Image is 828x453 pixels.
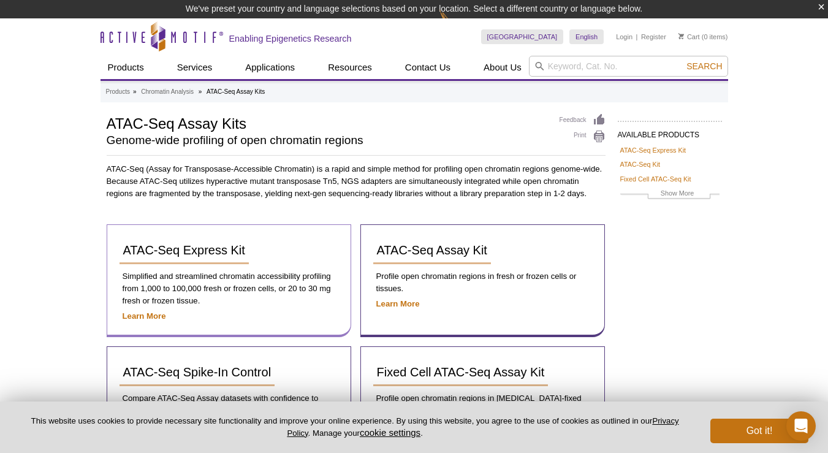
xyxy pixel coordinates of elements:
div: Open Intercom Messenger [786,411,816,441]
h2: AVAILABLE PRODUCTS [618,121,722,143]
a: Register [641,32,666,41]
li: » [199,88,202,95]
p: Profile open chromatin regions in [MEDICAL_DATA]-fixed cells. [373,392,592,417]
a: Cart [678,32,700,41]
p: Profile open chromatin regions in fresh or frozen cells or tissues. [373,270,592,295]
a: ATAC-Seq Express Kit [120,237,249,264]
span: Fixed Cell ATAC-Seq Assay Kit [377,365,545,379]
li: (0 items) [678,29,728,44]
span: ATAC-Seq Spike-In Control [123,365,272,379]
a: Services [170,56,220,79]
a: ATAC-Seq Kit [620,159,661,170]
p: ATAC-Seq (Assay for Transposase-Accessible Chromatin) is a rapid and simple method for profiling ... [107,163,606,200]
a: Fixed Cell ATAC-Seq Kit [620,173,691,185]
a: Fixed Cell ATAC-Seq Assay Kit [373,359,549,386]
a: English [569,29,604,44]
a: Privacy Policy [287,416,678,437]
p: This website uses cookies to provide necessary site functionality and improve your online experie... [20,416,690,439]
button: cookie settings [360,427,420,438]
img: Change Here [439,9,472,38]
h1: ATAC-Seq Assay Kits [107,113,547,132]
a: Feedback [560,113,606,127]
span: ATAC-Seq Assay Kit [377,243,487,257]
li: » [133,88,137,95]
li: ATAC-Seq Assay Kits [207,88,265,95]
span: Search [686,61,722,71]
a: Contact Us [398,56,458,79]
a: Show More [620,188,720,202]
button: Got it! [710,419,808,443]
a: Learn More [123,311,166,321]
input: Keyword, Cat. No. [529,56,728,77]
a: Applications [238,56,302,79]
a: ATAC-Seq Assay Kit [373,237,491,264]
a: Login [616,32,632,41]
a: Chromatin Analysis [141,86,194,97]
p: Compare ATAC-Seq Assay datasets with confidence to reveal meaningful biological distinctions. [120,392,338,417]
a: Print [560,130,606,143]
li: | [636,29,638,44]
button: Search [683,61,726,72]
h2: Enabling Epigenetics Research [229,33,352,44]
p: Simplified and streamlined chromatin accessibility profiling from 1,000 to 100,000 fresh or froze... [120,270,338,307]
h2: Genome-wide profiling of open chromatin regions [107,135,547,146]
a: About Us [476,56,529,79]
a: Learn More [376,299,420,308]
a: Products [101,56,151,79]
img: Your Cart [678,33,684,39]
a: ATAC-Seq Spike-In Control [120,359,275,386]
span: ATAC-Seq Express Kit [123,243,245,257]
a: [GEOGRAPHIC_DATA] [481,29,564,44]
a: ATAC-Seq Express Kit [620,145,686,156]
a: Products [106,86,130,97]
a: Resources [321,56,379,79]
